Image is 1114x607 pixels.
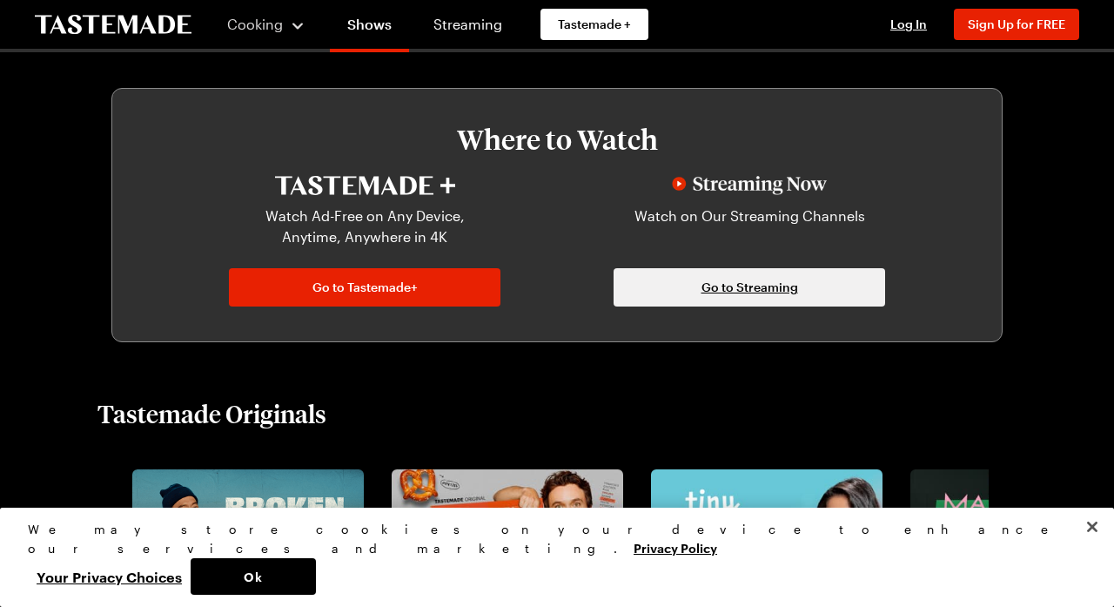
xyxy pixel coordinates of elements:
span: Go to Streaming [701,279,798,296]
div: Privacy [28,520,1071,595]
span: Sign Up for FREE [968,17,1065,31]
button: Cooking [226,3,305,45]
a: Tastemade + [540,9,648,40]
a: Tiny Kitchen Cook-Off [648,469,879,600]
a: Struggle Meals [388,469,620,600]
img: Streaming [672,176,827,195]
a: Shows [330,3,409,52]
button: Close [1073,508,1111,546]
span: Cooking [227,16,283,32]
h2: Tastemade Originals [97,398,326,429]
div: 1 / 8 [125,464,385,605]
a: Go to Tastemade+ [229,268,500,307]
a: Broken Bread [129,469,360,600]
span: Tastemade + [558,16,631,33]
button: Your Privacy Choices [28,558,191,595]
img: Tiny Kitchen Cook-Off [651,469,882,600]
a: Go to Streaming [614,268,885,307]
img: Struggle Meals [392,469,623,600]
button: Log In [874,16,943,33]
div: 3 / 8 [644,464,903,605]
p: Watch Ad-Free on Any Device, Anytime, Anywhere in 4K [239,206,490,247]
button: Sign Up for FREE [954,9,1079,40]
span: Go to Tastemade+ [312,279,418,296]
img: Tastemade+ [275,176,455,195]
div: 2 / 8 [385,464,644,605]
div: We may store cookies on your device to enhance our services and marketing. [28,520,1071,558]
img: Broken Bread [132,469,364,600]
a: To Tastemade Home Page [35,15,191,35]
a: More information about your privacy, opens in a new tab [634,539,717,556]
h3: Where to Watch [164,124,950,155]
p: Watch on Our Streaming Channels [624,206,875,247]
span: Log In [890,17,927,31]
button: Ok [191,558,316,595]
